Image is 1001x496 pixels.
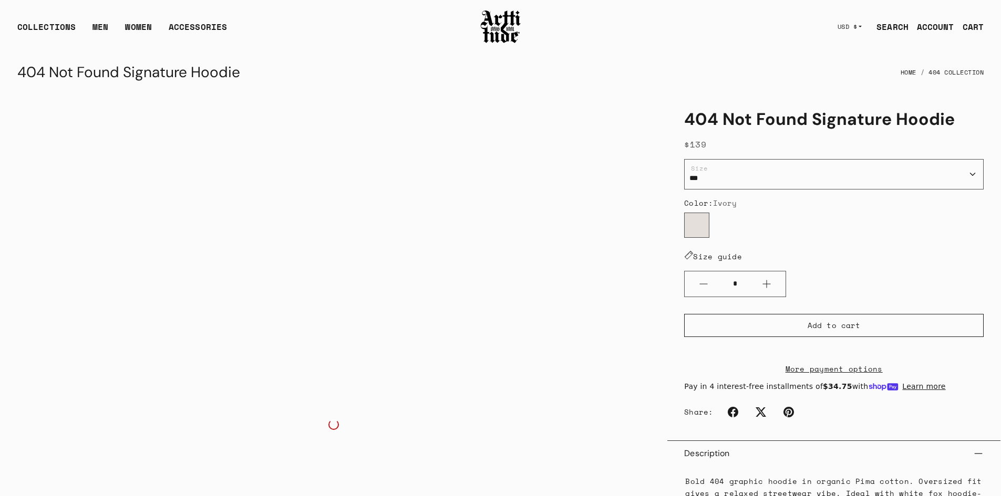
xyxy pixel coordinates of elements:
[169,20,227,41] div: ACCESSORIES
[901,61,916,84] a: Home
[684,363,984,375] a: More payment options
[909,16,954,37] a: ACCOUNT
[9,20,235,41] ul: Main navigation
[684,314,984,337] button: Add to cart
[713,197,737,208] span: Ivory
[749,400,772,424] a: Twitter
[963,20,984,33] div: CART
[684,198,984,208] div: Color:
[684,407,713,417] span: Share:
[748,271,786,297] button: Plus
[125,20,152,41] a: WOMEN
[838,23,858,31] span: USD $
[684,213,709,238] label: Ivory
[92,20,108,41] a: MEN
[17,20,76,41] div: COLLECTIONS
[808,320,860,331] span: Add to cart
[954,16,984,37] a: Open cart
[831,15,869,38] button: USD $
[777,400,800,424] a: Pinterest
[684,138,706,151] span: $139
[480,9,522,45] img: Arttitude
[685,271,723,297] button: Minus
[684,441,984,466] button: Description
[721,400,745,424] a: Facebook
[723,274,748,293] input: Quantity
[17,60,240,85] div: 404 Not Found Signature Hoodie
[928,61,984,84] a: 404 Collection
[868,16,909,37] a: SEARCH
[684,109,984,130] h1: 404 Not Found Signature Hoodie
[684,251,742,262] a: Size guide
